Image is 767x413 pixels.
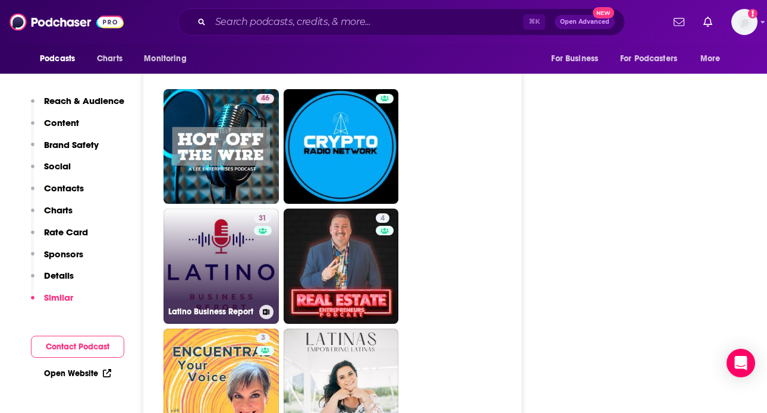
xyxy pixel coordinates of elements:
button: Contacts [31,182,84,204]
span: Podcasts [40,51,75,67]
a: 3 [256,333,270,343]
p: Charts [44,204,73,216]
a: 46 [256,94,274,103]
span: Open Advanced [560,19,609,25]
span: 31 [259,213,266,225]
button: Charts [31,204,73,226]
img: User Profile [731,9,757,35]
a: 31Latino Business Report [164,209,279,324]
button: Social [31,160,71,182]
button: open menu [136,48,202,70]
button: Show profile menu [731,9,757,35]
p: Details [44,270,74,281]
button: open menu [692,48,735,70]
span: More [700,51,721,67]
span: 3 [261,332,265,344]
p: Contacts [44,182,84,194]
button: open menu [32,48,90,70]
button: Reach & Audience [31,95,124,117]
button: Open AdvancedNew [555,15,615,29]
span: 46 [261,93,269,105]
span: Monitoring [144,51,186,67]
a: Open Website [44,368,111,379]
button: Rate Card [31,226,88,248]
a: 46 [164,89,279,204]
button: Details [31,270,74,292]
p: Brand Safety [44,139,99,150]
button: open menu [543,48,613,70]
span: Logged in as rpearson [731,9,757,35]
p: Reach & Audience [44,95,124,106]
h3: Latino Business Report [168,307,254,317]
span: For Business [551,51,598,67]
svg: Add a profile image [748,9,757,18]
p: Social [44,160,71,172]
button: Sponsors [31,248,83,270]
a: 4 [284,209,399,324]
p: Rate Card [44,226,88,238]
button: Brand Safety [31,139,99,161]
input: Search podcasts, credits, & more... [210,12,523,31]
img: Podchaser - Follow, Share and Rate Podcasts [10,11,124,33]
p: Similar [44,292,73,303]
button: Content [31,117,79,139]
p: Content [44,117,79,128]
a: Charts [89,48,130,70]
div: Search podcasts, credits, & more... [178,8,625,36]
a: Show notifications dropdown [699,12,717,32]
span: 4 [381,213,385,225]
p: Sponsors [44,248,83,260]
span: For Podcasters [620,51,677,67]
span: Charts [97,51,122,67]
span: ⌘ K [523,14,545,30]
a: Show notifications dropdown [669,12,689,32]
span: New [593,7,614,18]
a: 4 [376,213,389,223]
a: 31 [254,213,271,223]
button: open menu [612,48,694,70]
button: Contact Podcast [31,336,124,358]
div: Open Intercom Messenger [727,349,755,377]
button: Similar [31,292,73,314]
